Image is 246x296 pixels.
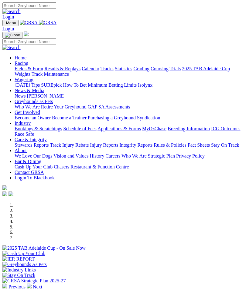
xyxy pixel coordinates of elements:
[15,77,33,82] a: Wagering
[119,142,152,148] a: Integrity Reports
[15,131,34,137] a: Race Safe
[90,153,104,158] a: History
[41,104,87,109] a: Retire Your Greyhound
[32,72,69,77] a: Track Maintenance
[2,14,14,19] a: Login
[176,153,205,158] a: Privacy Policy
[39,20,57,25] img: GRSA
[15,137,47,142] a: Care & Integrity
[15,164,53,169] a: Cash Up Your Club
[90,142,118,148] a: Injury Reports
[15,82,40,88] a: [DATE] Tips
[154,142,186,148] a: Rules & Policies
[2,26,14,31] a: Login
[15,82,244,88] div: Wagering
[15,115,51,120] a: Become an Owner
[41,82,62,88] a: SUREpick
[63,126,96,131] a: Schedule of Fees
[9,191,13,196] img: twitter.svg
[27,93,65,98] a: [PERSON_NAME]
[2,267,36,273] img: Industry Links
[5,33,20,38] img: Close
[15,66,43,71] a: Fields & Form
[15,121,31,126] a: Industry
[15,110,40,115] a: Get Involved
[101,66,114,71] a: Tracks
[2,9,21,14] img: Search
[63,82,87,88] a: How To Bet
[2,262,47,267] img: Greyhounds As Pets
[105,153,120,158] a: Careers
[15,93,244,99] div: News & Media
[2,191,7,196] img: facebook.svg
[2,278,66,284] img: GRSA Strategic Plan 2025-27
[44,66,80,71] a: Results & Replays
[2,273,35,278] img: Stay On Track
[15,55,26,60] a: Home
[15,142,244,148] div: Care & Integrity
[2,2,56,9] input: Search
[2,284,27,289] a: Previous
[15,170,44,175] a: Contact GRSA
[182,66,230,71] a: 2025 TAB Adelaide Cup
[88,104,130,109] a: GAP SA Assessments
[142,126,166,131] a: MyOzChase
[20,20,38,25] img: GRSA
[15,126,244,137] div: Industry
[211,142,239,148] a: Stay On Track
[137,115,160,120] a: Syndication
[15,159,41,164] a: Bar & Dining
[15,93,26,98] a: News
[2,251,45,256] img: Cash Up Your Club
[2,256,35,262] img: IER REPORT
[15,126,62,131] a: Bookings & Scratchings
[97,126,141,131] a: Applications & Forms
[2,45,21,50] img: Search
[148,153,175,158] a: Strategic Plan
[15,72,30,77] a: Weights
[88,82,137,88] a: Minimum Betting Limits
[15,175,55,180] a: Login To Blackbook
[15,153,52,158] a: We Love Our Dogs
[2,185,7,190] img: logo-grsa-white.png
[82,66,99,71] a: Calendar
[168,126,210,131] a: Breeding Information
[15,164,244,170] div: Bar & Dining
[53,153,88,158] a: Vision and Values
[15,104,244,110] div: Greyhounds as Pets
[169,66,181,71] a: Trials
[2,284,7,288] img: chevron-left-pager-white.svg
[211,126,240,131] a: ICG Outcomes
[6,21,16,25] span: Menu
[15,99,53,104] a: Greyhounds as Pets
[15,153,244,159] div: About
[15,142,49,148] a: Stewards Reports
[2,20,19,26] button: Toggle navigation
[9,284,26,289] span: Previous
[15,115,244,121] div: Get Involved
[2,38,56,45] input: Search
[15,148,27,153] a: About
[115,66,132,71] a: Statistics
[15,66,244,77] div: Racing
[52,115,87,120] a: Become a Trainer
[15,104,40,109] a: Who We Are
[121,153,147,158] a: Who We Are
[138,82,152,88] a: Isolynx
[151,66,169,71] a: Coursing
[50,142,89,148] a: Track Injury Rebate
[88,115,136,120] a: Purchasing a Greyhound
[27,284,32,288] img: chevron-right-pager-white.svg
[15,61,28,66] a: Racing
[33,284,42,289] span: Next
[24,32,29,36] img: logo-grsa-white.png
[188,142,210,148] a: Fact Sheets
[134,66,149,71] a: Grading
[54,164,129,169] a: Chasers Restaurant & Function Centre
[2,32,22,38] button: Toggle navigation
[27,284,42,289] a: Next
[15,88,44,93] a: News & Media
[2,245,86,251] img: 2025 TAB Adelaide Cup - On Sale Now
